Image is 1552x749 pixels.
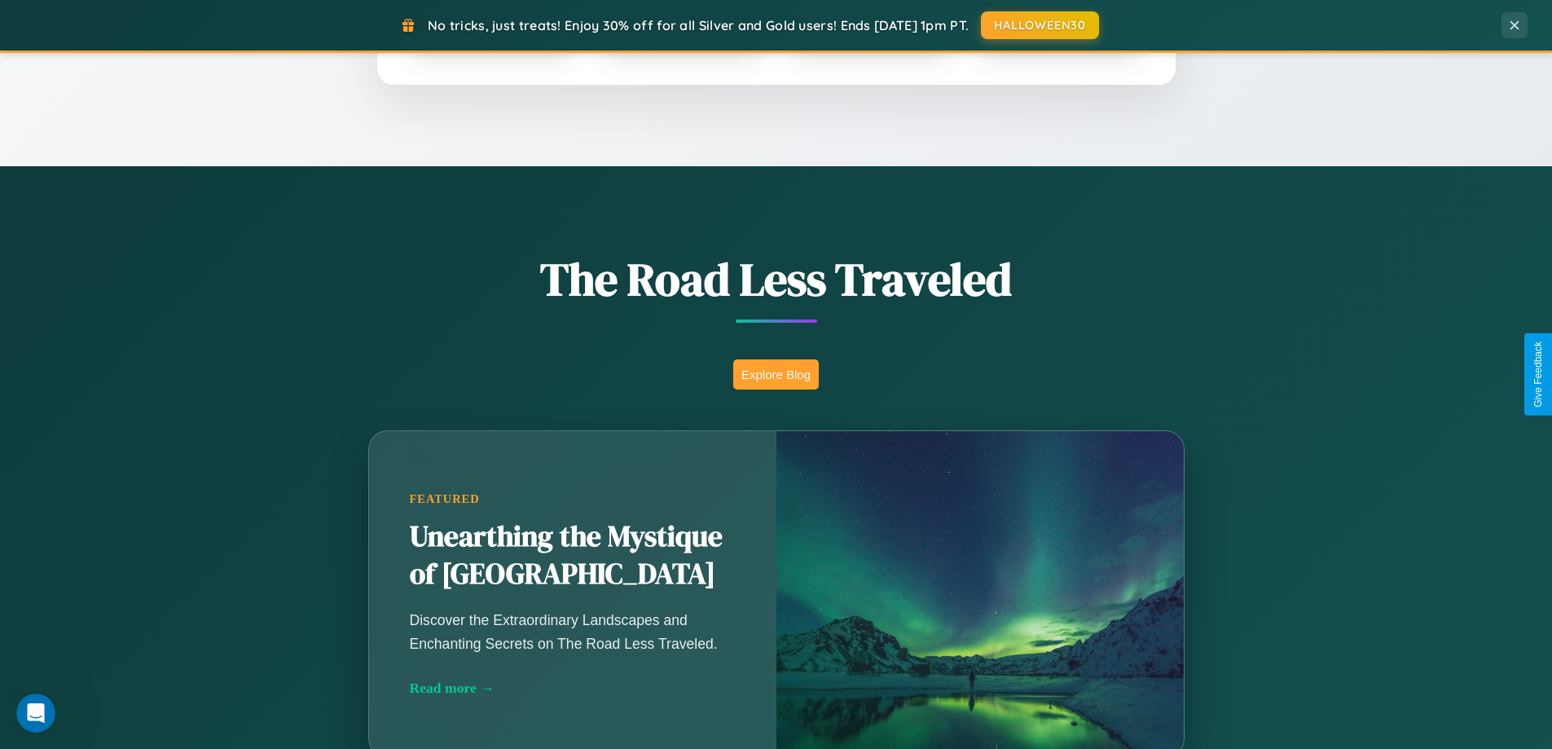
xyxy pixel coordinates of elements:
h1: The Road Less Traveled [288,248,1265,311]
span: No tricks, just treats! Enjoy 30% off for all Silver and Gold users! Ends [DATE] 1pm PT. [428,17,969,33]
iframe: Intercom live chat [16,694,55,733]
div: Give Feedback [1532,341,1544,408]
div: Featured [410,492,736,506]
button: Explore Blog [733,359,819,390]
p: Discover the Extraordinary Landscapes and Enchanting Secrets on The Road Less Traveled. [410,609,736,654]
button: HALLOWEEN30 [981,11,1099,39]
div: Read more → [410,680,736,697]
h2: Unearthing the Mystique of [GEOGRAPHIC_DATA] [410,518,736,593]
